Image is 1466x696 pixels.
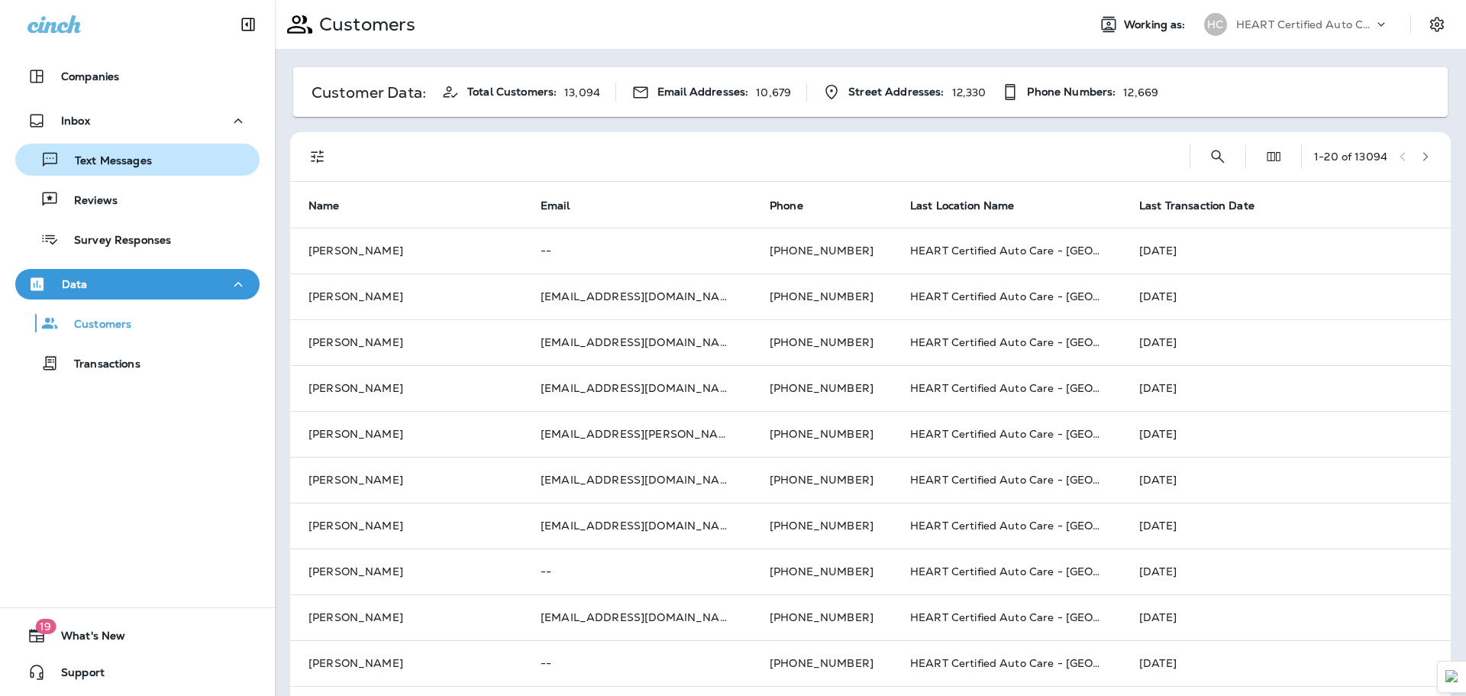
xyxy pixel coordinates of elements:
[61,115,90,127] p: Inbox
[1139,199,1274,212] span: Last Transaction Date
[522,319,751,365] td: [EMAIL_ADDRESS][DOMAIN_NAME]
[1445,670,1459,684] img: Detect Auto
[1121,594,1451,640] td: [DATE]
[312,86,426,99] p: Customer Data:
[751,228,892,274] td: [PHONE_NUMBER]
[1236,18,1374,31] p: HEART Certified Auto Care
[1314,151,1387,163] div: 1 - 20 of 13094
[467,86,557,99] span: Total Customers:
[522,457,751,503] td: [EMAIL_ADDRESS][DOMAIN_NAME]
[46,666,105,685] span: Support
[15,105,260,136] button: Inbox
[657,86,748,99] span: Email Addresses:
[770,199,803,212] span: Phone
[522,365,751,411] td: [EMAIL_ADDRESS][DOMAIN_NAME]
[1203,141,1233,172] button: Search Customers
[770,199,823,212] span: Phone
[1204,13,1227,36] div: HC
[1121,503,1451,549] td: [DATE]
[751,594,892,640] td: [PHONE_NUMBER]
[751,319,892,365] td: [PHONE_NUMBER]
[15,144,260,176] button: Text Messages
[1423,11,1451,38] button: Settings
[290,457,522,503] td: [PERSON_NAME]
[1121,457,1451,503] td: [DATE]
[15,61,260,92] button: Companies
[59,318,131,332] p: Customers
[522,503,751,549] td: [EMAIL_ADDRESS][DOMAIN_NAME]
[910,565,1184,578] span: HEART Certified Auto Care - [GEOGRAPHIC_DATA]
[308,199,340,212] span: Name
[15,183,260,215] button: Reviews
[751,457,892,503] td: [PHONE_NUMBER]
[15,223,260,255] button: Survey Responses
[541,199,570,212] span: Email
[541,244,733,257] p: --
[522,274,751,319] td: [EMAIL_ADDRESS][DOMAIN_NAME]
[62,278,88,290] p: Data
[1123,86,1158,99] p: 12,669
[15,269,260,299] button: Data
[15,657,260,688] button: Support
[848,86,944,99] span: Street Addresses:
[15,307,260,339] button: Customers
[1124,18,1189,31] span: Working as:
[910,427,1184,441] span: HEART Certified Auto Care - [GEOGRAPHIC_DATA]
[1121,411,1451,457] td: [DATE]
[15,620,260,651] button: 19What's New
[302,141,333,172] button: Filters
[910,519,1184,533] span: HEART Certified Auto Care - [GEOGRAPHIC_DATA]
[59,194,118,209] p: Reviews
[910,473,1184,487] span: HEART Certified Auto Care - [GEOGRAPHIC_DATA]
[61,70,119,83] p: Companies
[1121,228,1451,274] td: [DATE]
[910,610,1184,624] span: HEART Certified Auto Care - [GEOGRAPHIC_DATA]
[59,358,140,372] p: Transactions
[290,503,522,549] td: [PERSON_NAME]
[1121,274,1451,319] td: [DATE]
[308,199,360,212] span: Name
[1258,141,1289,172] button: Edit Fields
[910,290,1184,303] span: HEART Certified Auto Care - [GEOGRAPHIC_DATA]
[522,411,751,457] td: [EMAIL_ADDRESS][PERSON_NAME][DOMAIN_NAME]
[564,86,600,99] p: 13,094
[751,640,892,686] td: [PHONE_NUMBER]
[751,503,892,549] td: [PHONE_NUMBER]
[227,9,270,40] button: Collapse Sidebar
[1139,199,1254,212] span: Last Transaction Date
[290,319,522,365] td: [PERSON_NAME]
[910,381,1184,395] span: HEART Certified Auto Care - [GEOGRAPHIC_DATA]
[313,13,415,36] p: Customers
[60,154,152,169] p: Text Messages
[910,335,1184,349] span: HEART Certified Auto Care - [GEOGRAPHIC_DATA]
[290,274,522,319] td: [PERSON_NAME]
[59,234,171,248] p: Survey Responses
[522,594,751,640] td: [EMAIL_ADDRESS][DOMAIN_NAME]
[1121,640,1451,686] td: [DATE]
[541,199,589,212] span: Email
[910,199,1015,212] span: Last Location Name
[1121,549,1451,594] td: [DATE]
[756,86,791,99] p: 10,679
[751,274,892,319] td: [PHONE_NUMBER]
[15,347,260,379] button: Transactions
[290,549,522,594] td: [PERSON_NAME]
[751,549,892,594] td: [PHONE_NUMBER]
[290,228,522,274] td: [PERSON_NAME]
[290,411,522,457] td: [PERSON_NAME]
[541,657,733,669] p: --
[290,640,522,686] td: [PERSON_NAME]
[910,244,1184,257] span: HEART Certified Auto Care - [GEOGRAPHIC_DATA]
[35,619,56,634] span: 19
[1121,365,1451,411] td: [DATE]
[751,365,892,411] td: [PHONE_NUMBER]
[952,86,986,99] p: 12,330
[46,630,125,648] span: What's New
[910,199,1035,212] span: Last Location Name
[541,565,733,578] p: --
[1027,86,1116,99] span: Phone Numbers:
[1121,319,1451,365] td: [DATE]
[290,594,522,640] td: [PERSON_NAME]
[290,365,522,411] td: [PERSON_NAME]
[751,411,892,457] td: [PHONE_NUMBER]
